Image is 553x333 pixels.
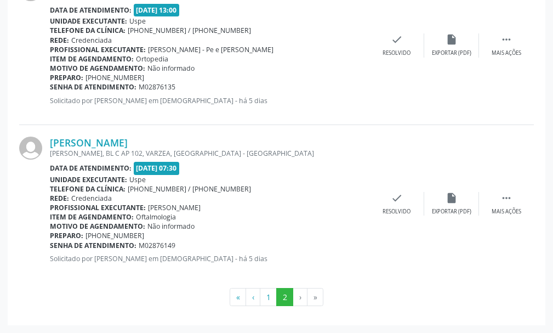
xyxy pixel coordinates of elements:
b: Item de agendamento: [50,54,134,64]
b: Unidade executante: [50,175,127,184]
span: [PHONE_NUMBER] / [PHONE_NUMBER] [128,184,251,194]
span: [DATE] 07:30 [134,162,180,174]
p: Solicitado por [PERSON_NAME] em [DEMOGRAPHIC_DATA] - há 5 dias [50,254,369,263]
b: Telefone da clínica: [50,26,126,35]
span: M02876135 [139,82,175,92]
img: img [19,137,42,160]
b: Motivo de agendamento: [50,64,145,73]
i: check [391,192,403,204]
span: Não informado [147,222,195,231]
b: Profissional executante: [50,45,146,54]
span: [PHONE_NUMBER] / [PHONE_NUMBER] [128,26,251,35]
span: [PERSON_NAME] [148,203,201,212]
p: Solicitado por [PERSON_NAME] em [DEMOGRAPHIC_DATA] - há 5 dias [50,96,369,105]
b: Item de agendamento: [50,212,134,222]
b: Telefone da clínica: [50,184,126,194]
span: Não informado [147,64,195,73]
div: Mais ações [492,49,521,57]
b: Preparo: [50,73,83,82]
b: Rede: [50,36,69,45]
i: insert_drive_file [446,33,458,46]
b: Data de atendimento: [50,163,132,173]
div: Resolvido [383,49,411,57]
button: Go to first page [230,288,246,307]
i:  [500,192,512,204]
div: Exportar (PDF) [432,49,471,57]
i: check [391,33,403,46]
i:  [500,33,512,46]
ul: Pagination [19,288,534,307]
span: Ortopedia [136,54,168,64]
a: [PERSON_NAME] [50,137,128,149]
div: Mais ações [492,208,521,216]
span: Credenciada [71,36,112,45]
button: Go to page 1 [260,288,277,307]
i: insert_drive_file [446,192,458,204]
b: Senha de atendimento: [50,82,136,92]
span: [PHONE_NUMBER] [85,73,144,82]
b: Rede: [50,194,69,203]
span: Oftalmologia [136,212,176,222]
b: Motivo de agendamento: [50,222,145,231]
span: [PHONE_NUMBER] [85,231,144,240]
span: Uspe [129,175,146,184]
span: [PERSON_NAME] - Pe e [PERSON_NAME] [148,45,273,54]
span: Uspe [129,16,146,26]
div: Exportar (PDF) [432,208,471,216]
div: Resolvido [383,208,411,216]
b: Profissional executante: [50,203,146,212]
b: Unidade executante: [50,16,127,26]
span: M02876149 [139,241,175,250]
b: Data de atendimento: [50,5,132,15]
button: Go to page 2 [276,288,293,307]
div: [PERSON_NAME], BL C AP 102, VARZEA, [GEOGRAPHIC_DATA] - [GEOGRAPHIC_DATA] [50,149,369,158]
b: Senha de atendimento: [50,241,136,250]
button: Go to previous page [246,288,260,307]
span: [DATE] 13:00 [134,4,180,16]
span: Credenciada [71,194,112,203]
b: Preparo: [50,231,83,240]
